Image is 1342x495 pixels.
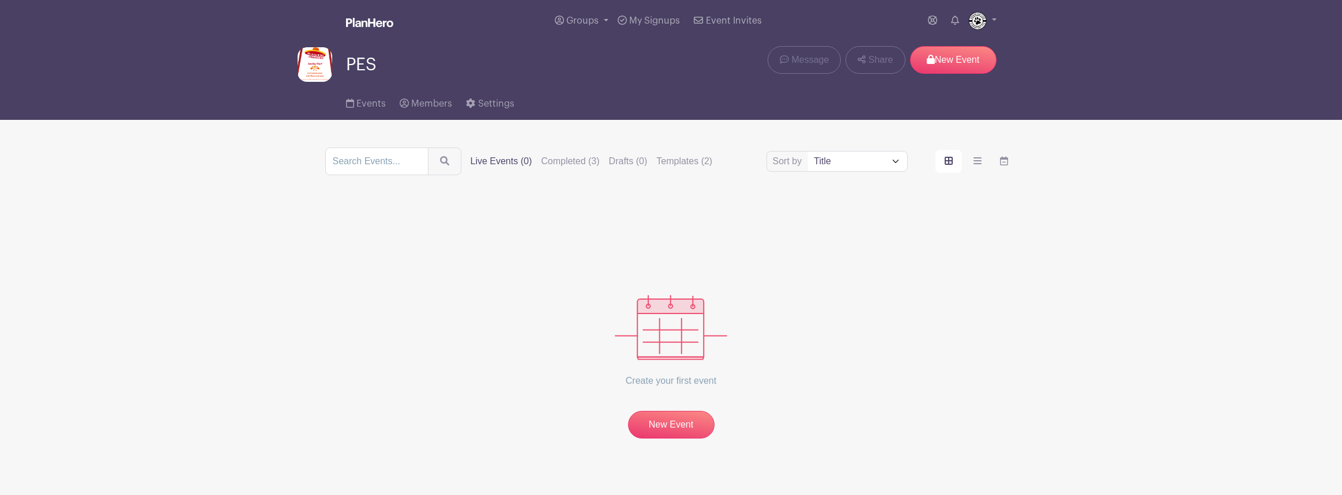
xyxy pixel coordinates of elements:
img: Red%20And%20Cream%20Modern%20Carnival%20Poster.png [298,47,332,82]
img: events_empty-56550af544ae17c43cc50f3ebafa394433d06d5f1891c01edc4b5d1d59cfda54.svg [615,295,727,360]
span: Events [356,99,386,108]
a: Settings [466,83,514,120]
a: New Event [628,411,715,439]
label: Sort by [773,154,806,168]
label: Live Events (0) [471,154,532,168]
a: Share [845,46,905,74]
span: My Signups [629,16,680,25]
label: Drafts (0) [609,154,648,168]
span: PES [346,55,377,74]
span: Share [869,53,893,67]
img: Pennington%20PTO%201%20Color%20Logo.png [968,12,987,30]
p: New Event [910,46,997,74]
div: order and view [935,150,1017,173]
label: Templates (2) [656,154,712,168]
span: Event Invites [706,16,762,25]
label: Completed (3) [541,154,599,168]
span: Settings [478,99,514,108]
span: Members [411,99,452,108]
p: Create your first event [615,360,727,402]
img: logo_white-6c42ec7e38ccf1d336a20a19083b03d10ae64f83f12c07503d8b9e83406b4c7d.svg [346,18,393,27]
span: Message [791,53,829,67]
a: Events [346,83,386,120]
a: Members [400,83,452,120]
a: Message [768,46,841,74]
input: Search Events... [325,148,428,175]
div: filters [471,154,713,168]
span: Groups [566,16,599,25]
